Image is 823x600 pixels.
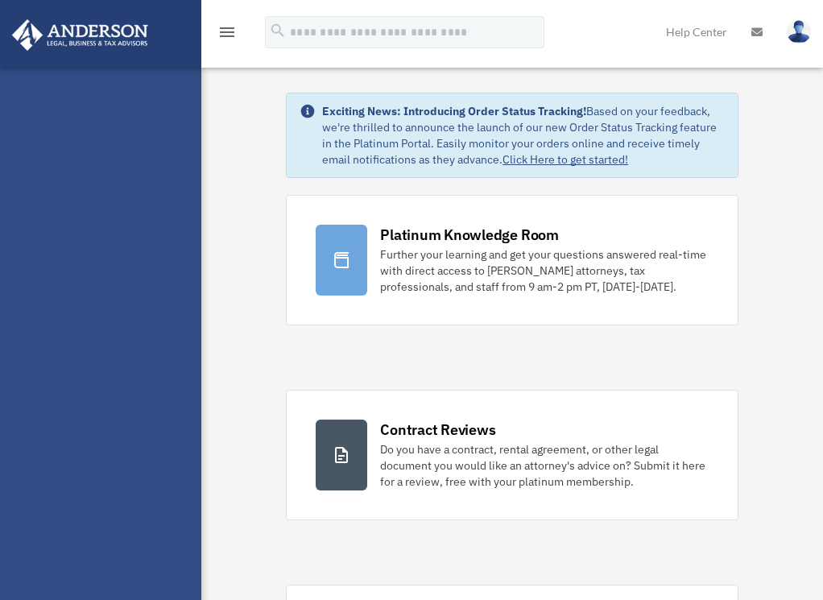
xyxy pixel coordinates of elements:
[286,390,738,520] a: Contract Reviews Do you have a contract, rental agreement, or other legal document you would like...
[380,225,559,245] div: Platinum Knowledge Room
[286,195,738,325] a: Platinum Knowledge Room Further your learning and get your questions answered real-time with dire...
[380,420,495,440] div: Contract Reviews
[380,246,709,295] div: Further your learning and get your questions answered real-time with direct access to [PERSON_NAM...
[787,20,811,43] img: User Pic
[217,23,237,42] i: menu
[502,152,628,167] a: Click Here to get started!
[7,19,153,51] img: Anderson Advisors Platinum Portal
[269,22,287,39] i: search
[322,104,586,118] strong: Exciting News: Introducing Order Status Tracking!
[322,103,725,168] div: Based on your feedback, we're thrilled to announce the launch of our new Order Status Tracking fe...
[380,441,709,490] div: Do you have a contract, rental agreement, or other legal document you would like an attorney's ad...
[217,28,237,42] a: menu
